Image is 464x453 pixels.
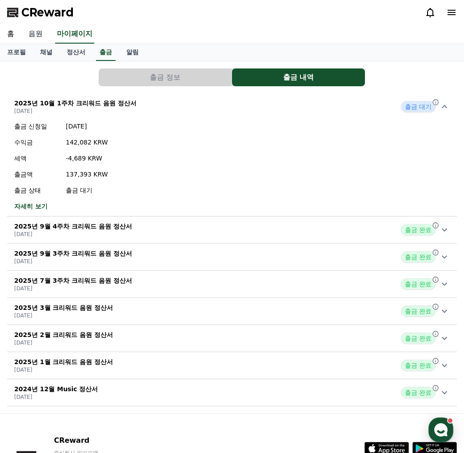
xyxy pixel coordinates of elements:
p: 2025년 10월 1주차 크리워드 음원 정산서 [14,99,136,108]
p: [DATE] [14,108,136,115]
span: 출금 완료 [401,224,436,236]
p: [DATE] [14,231,132,238]
p: 2025년 9월 4주차 크리워드 음원 정산서 [14,222,132,231]
a: 정산서 [60,44,92,61]
p: 2025년 9월 3주차 크리워드 음원 정산서 [14,249,132,258]
a: 출금 [96,44,116,61]
span: 설정 [137,295,148,302]
a: 채널 [33,44,60,61]
p: 2024년 12월 Music 정산서 [14,385,98,393]
a: 설정 [115,282,171,304]
p: 출금 신청일 [14,122,59,131]
span: 출금 완료 [401,251,436,263]
p: 출금 상태 [14,186,59,195]
p: -4,689 KRW [66,154,108,163]
button: 2025년 2월 크리워드 음원 정산서 [DATE] 출금 완료 [7,325,457,352]
p: [DATE] [14,339,113,346]
button: 출금 내역 [232,68,365,86]
p: 수익금 [14,138,59,147]
p: [DATE] [14,312,113,319]
a: 자세히 보기 [14,202,108,211]
span: 출금 완료 [401,387,436,398]
button: 2025년 9월 3주차 크리워드 음원 정산서 [DATE] 출금 완료 [7,244,457,271]
a: CReward [7,5,74,20]
p: 세액 [14,154,59,163]
span: 출금 완료 [401,305,436,317]
button: 2024년 12월 Music 정산서 [DATE] 출금 완료 [7,379,457,406]
a: 음원 [21,25,50,44]
button: 2025년 7월 3주차 크리워드 음원 정산서 [DATE] 출금 완료 [7,271,457,298]
span: 출금 대기 [401,101,436,112]
a: 마이페이지 [55,25,94,44]
span: 출금 완료 [401,333,436,344]
a: 알림 [119,44,146,61]
p: 2025년 1월 크리워드 음원 정산서 [14,357,113,366]
span: 홈 [28,295,33,302]
p: 2025년 7월 3주차 크리워드 음원 정산서 [14,276,132,285]
span: CReward [21,5,74,20]
span: 출금 완료 [401,360,436,371]
a: 대화 [59,282,115,304]
p: 2025년 3월 크리워드 음원 정산서 [14,303,113,312]
p: [DATE] [14,393,98,401]
button: 출금 정보 [99,68,232,86]
a: 홈 [3,282,59,304]
p: [DATE] [14,258,132,265]
p: [DATE] [14,366,113,373]
p: 출금액 [14,170,59,179]
button: 2025년 9월 4주차 크리워드 음원 정산서 [DATE] 출금 완료 [7,216,457,244]
p: 142,082 KRW [66,138,108,147]
button: 2025년 3월 크리워드 음원 정산서 [DATE] 출금 완료 [7,298,457,325]
p: [DATE] [14,285,132,292]
span: 대화 [81,296,92,303]
p: 2025년 2월 크리워드 음원 정산서 [14,330,113,339]
p: 출금 대기 [66,186,108,195]
p: 137,393 KRW [66,170,108,179]
span: 출금 완료 [401,278,436,290]
button: 2025년 1월 크리워드 음원 정산서 [DATE] 출금 완료 [7,352,457,379]
p: CReward [54,435,162,446]
button: 2025년 10월 1주차 크리워드 음원 정산서 [DATE] 출금 대기 출금 신청일 [DATE] 수익금 142,082 KRW 세액 -4,689 KRW 출금액 137,393 KR... [7,93,457,216]
p: [DATE] [66,122,108,131]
